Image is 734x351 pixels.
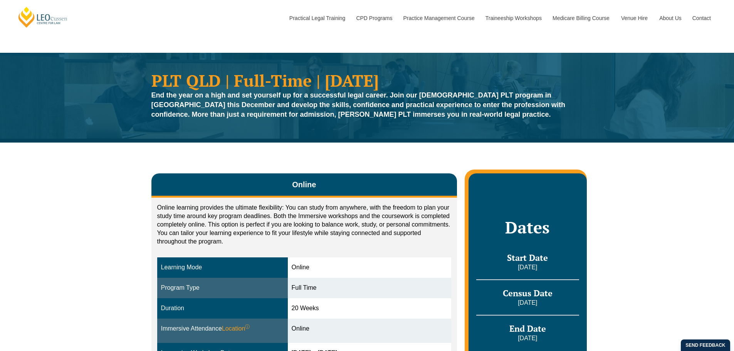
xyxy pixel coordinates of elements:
[161,324,284,333] div: Immersive Attendance
[245,324,250,329] sup: ⓘ
[151,91,566,118] strong: End the year on a high and set yourself up for a successful legal career. Join our [DEMOGRAPHIC_D...
[161,304,284,313] div: Duration
[476,334,579,343] p: [DATE]
[157,203,452,246] p: Online learning provides the ultimate flexibility: You can study from anywhere, with the freedom ...
[476,218,579,237] h2: Dates
[151,72,583,89] h1: PLT QLD | Full-Time | [DATE]
[507,252,548,263] span: Start Date
[476,299,579,307] p: [DATE]
[615,2,653,35] a: Venue Hire
[687,2,717,35] a: Contact
[17,6,69,28] a: [PERSON_NAME] Centre for Law
[682,299,715,332] iframe: LiveChat chat widget
[292,304,448,313] div: 20 Weeks
[222,324,250,333] span: Location
[476,263,579,272] p: [DATE]
[292,179,316,190] span: Online
[161,284,284,292] div: Program Type
[480,2,547,35] a: Traineeship Workshops
[509,323,546,334] span: End Date
[350,2,397,35] a: CPD Programs
[161,263,284,272] div: Learning Mode
[398,2,480,35] a: Practice Management Course
[503,287,553,299] span: Census Date
[292,263,448,272] div: Online
[292,324,448,333] div: Online
[284,2,351,35] a: Practical Legal Training
[653,2,687,35] a: About Us
[292,284,448,292] div: Full Time
[547,2,615,35] a: Medicare Billing Course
